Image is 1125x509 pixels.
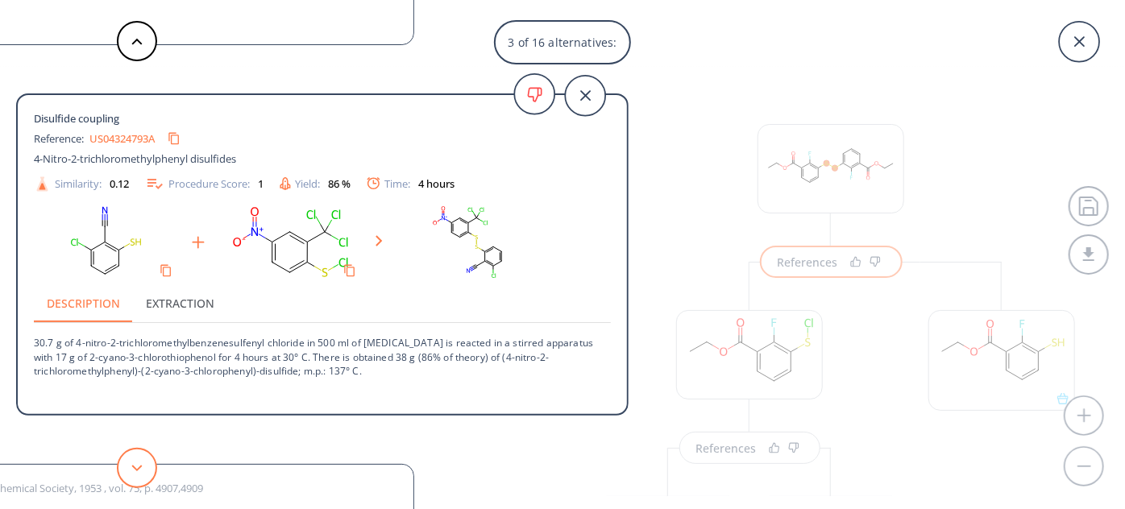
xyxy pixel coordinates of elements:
a: US04324793A [89,134,155,144]
div: Procedure Score: [145,174,264,193]
span: Disulfide coupling [34,111,125,126]
svg: N#Cc1c(S)cccc1Cl [34,201,179,283]
button: Extraction [133,283,227,322]
div: Similarity: [34,176,129,192]
button: Copy to clipboard [161,126,187,151]
div: procedure tabs [34,283,611,322]
span: Reference: [34,131,89,146]
button: Copy to clipboard [337,258,363,283]
span: 4-Nitro-2-trichloromethylphenyl disulfides [34,151,236,166]
div: 4 hours [418,179,455,189]
button: Description [34,283,133,322]
p: 30.7 g of 4-nitro-2-trichloromethylbenzenesulfenyl chloride in 500 ml of [MEDICAL_DATA] is reacte... [34,323,611,377]
div: 0.12 [110,179,129,189]
svg: O=[N+]([O-])c1ccc(SCl)c(C(Cl)(Cl)Cl)c1 [218,201,363,283]
div: Time: [367,177,455,190]
div: 86 % [328,179,351,189]
svg: N#Cc1c(Cl)cccc1SSc1ccc([N+](=O)[O-])cc1C(Cl)(Cl)Cl [396,201,541,283]
button: Copy to clipboard [153,258,179,283]
div: 1 [258,179,264,189]
div: Yield: [280,177,351,191]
